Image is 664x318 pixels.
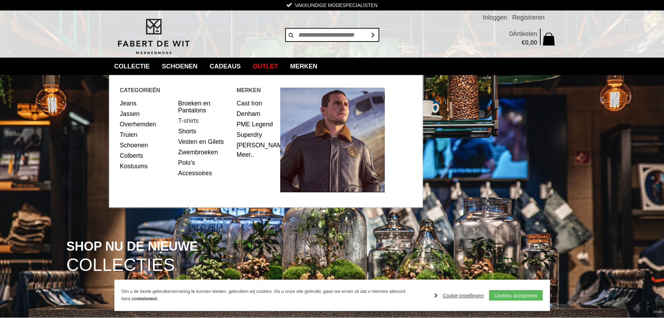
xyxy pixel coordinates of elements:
[654,308,662,316] a: Divide
[178,116,231,126] a: T-shirts
[120,98,173,109] a: Jeans
[120,150,173,161] a: Colberts
[178,126,231,136] a: Shorts
[285,58,323,75] a: Merken
[237,109,275,119] a: Denham
[178,147,231,157] a: Zwembroeken
[109,58,155,75] a: collectie
[280,88,385,192] img: Heren
[434,290,484,301] a: Cookie instellingen
[248,58,283,75] a: Outlet
[120,161,173,171] a: Kostuums
[120,86,237,95] span: Categorieën
[509,30,513,37] span: 0
[521,39,525,46] span: €
[530,39,537,46] span: 00
[237,119,275,130] a: PME Legend
[237,140,275,150] a: [PERSON_NAME]
[157,58,203,75] a: Schoenen
[513,30,537,37] span: Artikelen
[237,130,275,140] a: Superdry
[237,151,254,158] a: Meer..
[483,10,507,24] a: Inloggen
[237,98,275,109] a: Cast Iron
[120,140,173,150] a: Schoenen
[67,240,198,253] span: SHOP NU DE NIEUWE
[178,136,231,147] a: Vesten en Gilets
[114,18,193,56] img: Fabert de Wit
[120,130,173,140] a: Truien
[205,58,246,75] a: Cadeaus
[131,296,157,301] a: cookiebeleid
[489,290,543,301] a: Cookies accepteren
[120,109,173,119] a: Jassen
[120,119,173,130] a: Overhemden
[178,168,231,178] a: Accessoires
[67,256,175,274] span: COLLECTIES
[178,157,231,168] a: Polo's
[512,10,544,24] a: Registreren
[525,39,528,46] span: 0
[237,86,281,95] span: Merken
[178,98,231,116] a: Broeken en Pantalons
[528,39,530,46] span: ,
[122,288,428,303] p: Om u de beste gebruikerservaring te kunnen bieden, gebruiken wij cookies. Als u onze site gebruik...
